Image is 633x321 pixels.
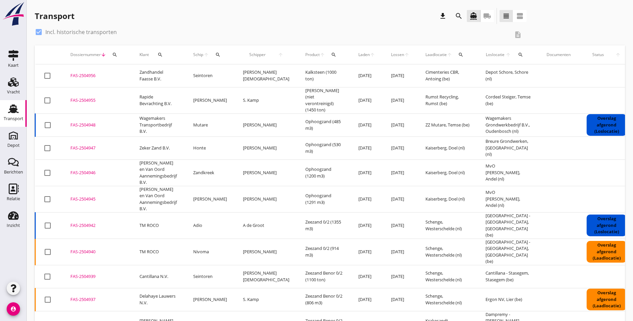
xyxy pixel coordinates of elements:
[185,113,235,136] td: Mutare
[417,159,478,186] td: Kaiserberg, Doel (nl)
[478,64,539,87] td: Depot Schore, Schore (nl)
[70,222,123,229] div: FAS-2504942
[1,2,25,26] img: logo-small.a267ee39.svg
[235,136,297,159] td: [PERSON_NAME]
[70,249,123,255] div: FAS-2504940
[70,72,123,79] div: FAS-2504956
[587,241,626,263] div: Overslag afgerond (Laadlocatie)
[383,239,417,265] td: [DATE]
[235,239,297,265] td: [PERSON_NAME]
[417,186,478,212] td: Kaiserberg, Doel (nl)
[587,114,626,136] div: Overslag afgerond (Loslocatie)
[297,64,350,87] td: Kalksteen (1000 ton)
[204,52,209,57] i: arrow_upward
[297,212,350,239] td: Zeezand 0/2 (1355 m3)
[7,90,20,94] div: Vracht
[417,113,478,136] td: ZZ Mutare, Temse (be)
[70,170,123,176] div: FAS-2504946
[587,52,610,58] span: Status
[185,186,235,212] td: [PERSON_NAME]
[370,52,375,57] i: arrow_upward
[131,159,185,186] td: [PERSON_NAME] en Van Oord Aannemingsbedrijf B.V.
[383,87,417,113] td: [DATE]
[131,288,185,311] td: Delahaye Lauwers N.V.
[350,136,383,159] td: [DATE]
[320,52,325,57] i: arrow_upward
[483,12,491,20] i: local_shipping
[439,12,447,20] i: download
[297,159,350,186] td: Ophoogzand (1200 m3)
[70,196,123,203] div: FAS-2504945
[235,212,297,239] td: A de Groot
[417,64,478,87] td: Cimenteries CBR, Antoing (be)
[243,52,272,58] span: Schipper
[404,52,409,57] i: arrow_upward
[350,113,383,136] td: [DATE]
[610,52,626,57] i: arrow_upward
[358,52,370,58] span: Laden
[297,239,350,265] td: Zeezand 0/2 (914 m3)
[8,63,19,67] div: Kaart
[235,265,297,288] td: [PERSON_NAME][DEMOGRAPHIC_DATA]
[478,186,539,212] td: MvO [PERSON_NAME], Andel (nl)
[297,136,350,159] td: Ophoogzand (530 m3)
[547,52,571,58] div: Documenten
[35,11,74,21] div: Transport
[350,212,383,239] td: [DATE]
[383,136,417,159] td: [DATE]
[4,116,23,121] div: Transport
[350,186,383,212] td: [DATE]
[272,52,289,57] i: arrow_upward
[297,113,350,136] td: Ophoogzand (485 m3)
[350,87,383,113] td: [DATE]
[7,302,20,316] i: account_circle
[297,265,350,288] td: Zeezand Benor 0/2 (1100 ton)
[131,113,185,136] td: Wagemakers Transportbedrijf B.V.
[587,215,626,236] div: Overslag afgerond (Loslocatie)
[417,212,478,239] td: Schenge, Westerschelde (nl)
[7,223,20,228] div: Inzicht
[383,159,417,186] td: [DATE]
[350,288,383,311] td: [DATE]
[131,87,185,113] td: Rapide Bevrachting B.V.
[185,288,235,311] td: [PERSON_NAME]
[185,64,235,87] td: Seintoren
[417,239,478,265] td: Schenge, Westerschelde (nl)
[235,87,297,113] td: S. Kamp
[458,52,463,57] i: search
[469,12,478,20] i: directions_boat
[235,113,297,136] td: [PERSON_NAME]
[131,212,185,239] td: TM ROCO
[45,29,117,35] label: Incl. historische transporten
[383,265,417,288] td: [DATE]
[478,288,539,311] td: Ergon NV, Lier (be)
[70,296,123,303] div: FAS-2504937
[131,186,185,212] td: [PERSON_NAME] en Van Oord Aannemingsbedrijf B.V.
[297,87,350,113] td: [PERSON_NAME] (niet verontreinigd) (1450 ton)
[305,52,320,58] span: Product
[235,186,297,212] td: [PERSON_NAME]
[215,52,221,57] i: search
[185,239,235,265] td: Nivoma
[478,212,539,239] td: [GEOGRAPHIC_DATA] - [GEOGRAPHIC_DATA], [GEOGRAPHIC_DATA] (be)
[350,64,383,87] td: [DATE]
[383,64,417,87] td: [DATE]
[478,239,539,265] td: [GEOGRAPHIC_DATA] - [GEOGRAPHIC_DATA], [GEOGRAPHIC_DATA] (be)
[131,265,185,288] td: Cantillana N.V.
[587,289,626,310] div: Overslag afgerond (Laadlocatie)
[7,197,20,201] div: Relatie
[417,265,478,288] td: Schenge, Westerschelde (nl)
[417,136,478,159] td: Kaiserberg, Doel (nl)
[131,136,185,159] td: Zeker Zand B.V.
[235,64,297,87] td: [PERSON_NAME][DEMOGRAPHIC_DATA]
[350,239,383,265] td: [DATE]
[478,159,539,186] td: MvO [PERSON_NAME], Andel (nl)
[478,87,539,113] td: Cordeel Steiger, Temse (be)
[235,159,297,186] td: [PERSON_NAME]
[235,288,297,311] td: S. Kamp
[425,52,447,58] span: Laadlocatie
[7,143,20,147] div: Depot
[185,87,235,113] td: [PERSON_NAME]
[417,87,478,113] td: Rumst Recycling, Rumst (be)
[331,52,336,57] i: search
